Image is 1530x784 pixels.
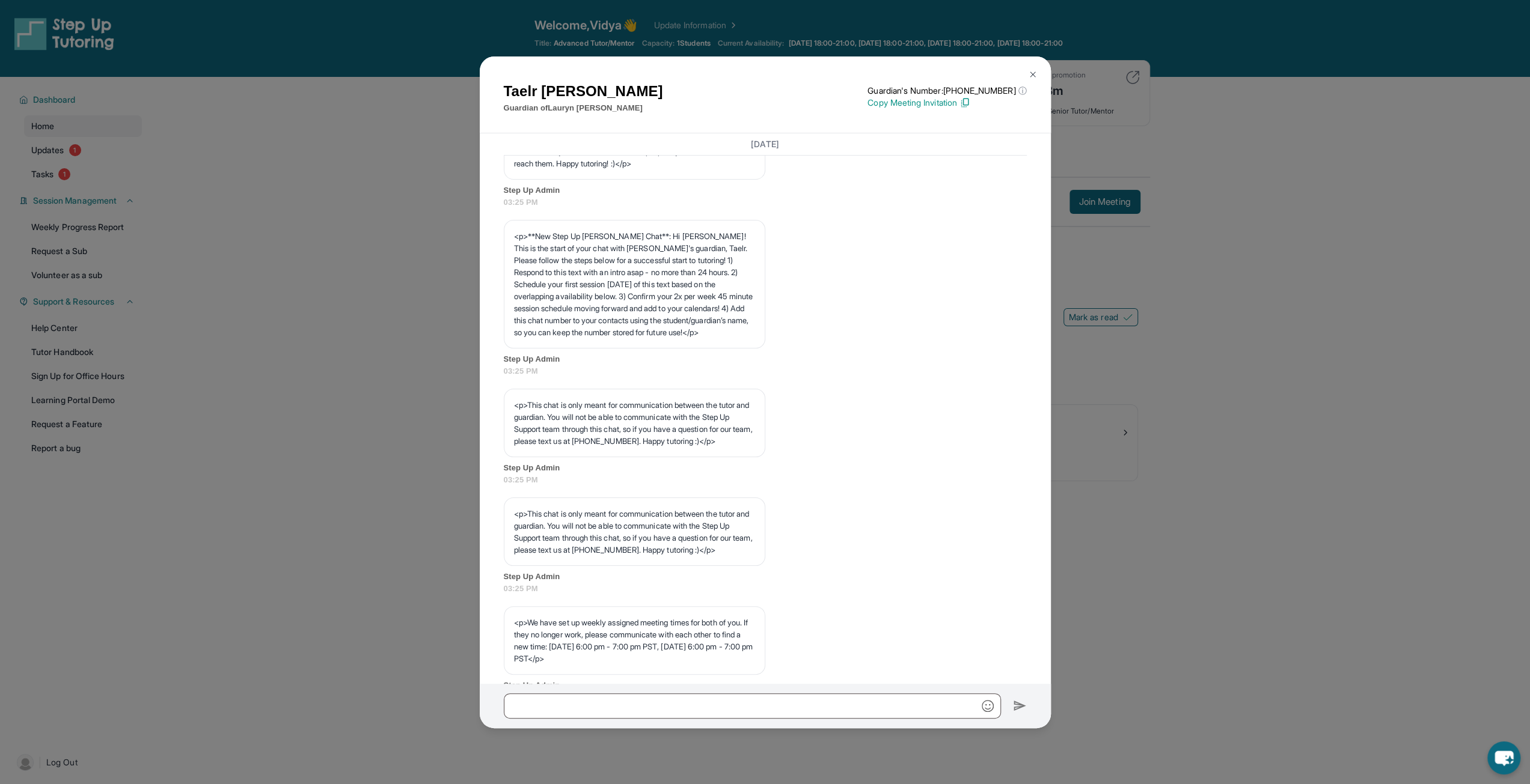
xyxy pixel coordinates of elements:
span: 03:25 PM [504,474,1027,486]
h1: Taelr [PERSON_NAME] [504,81,663,102]
p: Guardian's Number: [PHONE_NUMBER] [868,85,1026,97]
span: Step Up Admin [504,184,1027,196]
p: <p>This chat is only meant for communication between the tutor and guardian. You will not be able... [514,508,755,556]
img: Send icon [1013,699,1027,713]
span: Step Up Admin [504,353,1027,365]
button: chat-button [1487,741,1520,774]
p: Guardian of Lauryn [PERSON_NAME] [504,102,663,114]
p: <p>**New Step Up [PERSON_NAME] Chat**: Hi [PERSON_NAME]! This is the start of your chat with [PER... [514,230,755,338]
p: <p>We have set up weekly assigned meeting times for both of you. If they no longer work, please c... [514,616,755,664]
span: Step Up Admin [504,679,1027,691]
span: 03:25 PM [504,365,1027,377]
span: 03:25 PM [504,196,1027,208]
img: Emoji [982,700,994,712]
img: Close Icon [1028,70,1038,79]
img: Copy Icon [959,97,970,108]
span: 03:25 PM [504,583,1027,595]
span: Step Up Admin [504,462,1027,474]
p: Copy Meeting Invitation [868,97,1026,109]
p: <p>This chat is only meant for communication between the tutor and guardian. You will not be able... [514,399,755,447]
h3: [DATE] [504,138,1027,150]
span: ⓘ [1018,85,1026,97]
span: Step Up Admin [504,571,1027,583]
